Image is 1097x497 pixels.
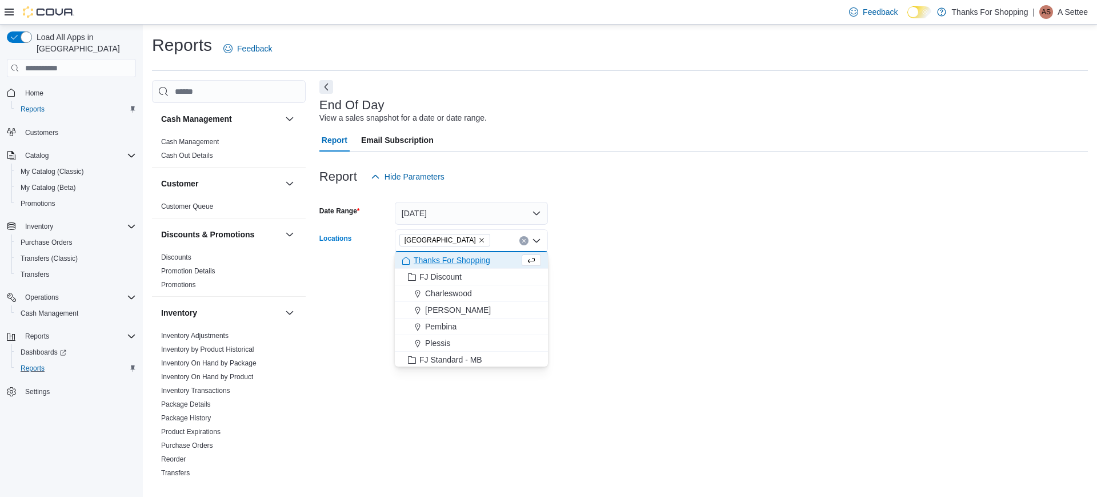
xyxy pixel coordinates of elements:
[161,455,186,464] span: Reorder
[161,468,190,478] span: Transfers
[161,400,211,409] span: Package Details
[16,197,60,210] a: Promotions
[152,34,212,57] h1: Reports
[319,112,487,124] div: View a sales snapshot for a date or date range.
[16,268,54,281] a: Transfers
[152,251,306,296] div: Discounts & Promotions
[1032,5,1035,19] p: |
[152,135,306,167] div: Cash Management
[152,329,306,484] div: Inventory
[11,305,141,321] button: Cash Management
[11,251,141,267] button: Transfers (Classic)
[425,288,472,299] span: Charleswood
[161,345,254,354] span: Inventory by Product Historical
[16,165,89,178] a: My Catalog (Classic)
[16,345,71,359] a: Dashboards
[11,234,141,251] button: Purchase Orders
[405,234,476,246] span: [GEOGRAPHIC_DATA]
[2,148,141,164] button: Catalog
[237,43,272,54] span: Feedback
[16,181,81,194] a: My Catalog (Beta)
[11,267,141,283] button: Transfers
[283,112,297,126] button: Cash Management
[23,6,74,18] img: Cova
[161,253,191,262] span: Discounts
[16,252,136,265] span: Transfers (Classic)
[161,428,221,436] a: Product Expirations
[395,285,548,302] button: Charleswood
[11,180,141,196] button: My Catalog (Beta)
[1039,5,1053,19] div: A Settee
[16,236,77,249] a: Purchase Orders
[161,345,254,353] a: Inventory by Product Historical
[21,238,73,247] span: Purchase Orders
[399,234,490,246] span: Southdale
[395,202,548,225] button: [DATE]
[395,302,548,319] button: [PERSON_NAME]
[16,181,136,194] span: My Catalog (Beta)
[319,206,360,216] label: Date Range
[161,332,229,340] a: Inventory Adjustments
[161,178,198,189] h3: Customer
[283,228,297,241] button: Discounts & Promotions
[395,352,548,368] button: FJ Standard - MB
[21,220,136,233] span: Inventory
[419,354,482,365] span: FJ Standard - MB
[21,385,54,399] a: Settings
[425,304,491,316] span: [PERSON_NAME]
[25,293,59,302] span: Operations
[414,255,490,266] span: Thanks For Shopping
[161,113,281,125] button: Cash Management
[161,138,219,146] a: Cash Management
[161,373,253,381] a: Inventory On Hand by Product
[519,236,529,245] button: Clear input
[361,129,434,152] span: Email Subscription
[161,253,191,261] a: Discounts
[532,236,541,245] button: Close list of options
[161,202,213,210] a: Customer Queue
[11,344,141,360] a: Dashboards
[152,200,306,218] div: Customer
[11,164,141,180] button: My Catalog (Classic)
[16,307,136,320] span: Cash Management
[21,220,58,233] button: Inventory
[21,183,76,192] span: My Catalog (Beta)
[16,102,49,116] a: Reports
[7,79,136,430] nav: Complex example
[161,113,232,125] h3: Cash Management
[25,332,49,341] span: Reports
[395,269,548,285] button: FJ Discount
[2,289,141,305] button: Operations
[161,307,197,319] h3: Inventory
[2,218,141,234] button: Inventory
[161,386,230,395] span: Inventory Transactions
[952,5,1028,19] p: Thanks For Shopping
[395,319,548,335] button: Pembina
[25,151,49,160] span: Catalog
[2,328,141,344] button: Reports
[2,84,141,101] button: Home
[395,335,548,352] button: Plessis
[1058,5,1088,19] p: A Settee
[395,252,548,269] button: Thanks For Shopping
[161,307,281,319] button: Inventory
[21,270,49,279] span: Transfers
[25,387,50,396] span: Settings
[21,364,45,373] span: Reports
[161,400,211,408] a: Package Details
[1042,5,1051,19] span: AS
[21,105,45,114] span: Reports
[161,359,257,368] span: Inventory On Hand by Package
[425,337,450,349] span: Plessis
[161,441,213,450] span: Purchase Orders
[161,331,229,340] span: Inventory Adjustments
[25,128,58,137] span: Customers
[16,268,136,281] span: Transfers
[21,149,53,162] button: Catalog
[283,306,297,320] button: Inventory
[21,199,55,208] span: Promotions
[21,348,66,357] span: Dashboards
[161,229,281,240] button: Discounts & Promotions
[16,361,49,375] a: Reports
